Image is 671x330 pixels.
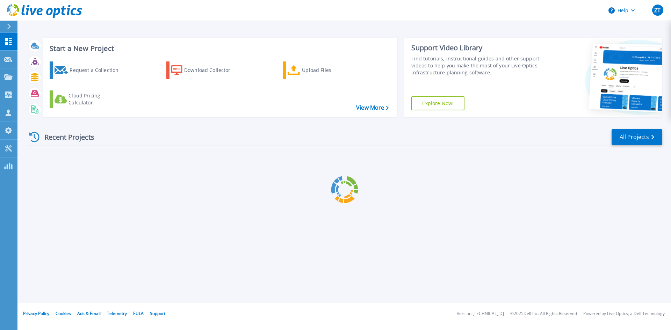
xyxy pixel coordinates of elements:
div: Recent Projects [27,129,104,146]
li: © 2025 Dell Inc. All Rights Reserved [510,311,577,316]
li: Version: [TECHNICAL_ID] [457,311,504,316]
div: Cloud Pricing Calculator [68,92,124,106]
a: Request a Collection [50,61,128,79]
a: Ads & Email [77,310,101,316]
div: Download Collector [184,63,240,77]
a: Telemetry [107,310,127,316]
span: ZT [654,7,661,13]
a: Privacy Policy [23,310,49,316]
h3: Start a New Project [50,45,389,52]
div: Find tutorials, instructional guides and other support videos to help you make the most of your L... [411,55,543,76]
a: Download Collector [166,61,244,79]
div: Support Video Library [411,43,543,52]
a: Cookies [56,310,71,316]
a: Upload Files [283,61,361,79]
li: Powered by Live Optics, a Dell Technology [583,311,665,316]
a: Explore Now! [411,96,464,110]
a: All Projects [612,129,662,145]
a: EULA [133,310,144,316]
div: Upload Files [302,63,358,77]
div: Request a Collection [70,63,125,77]
a: Cloud Pricing Calculator [50,90,128,108]
a: Support [150,310,165,316]
a: View More [356,104,389,111]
